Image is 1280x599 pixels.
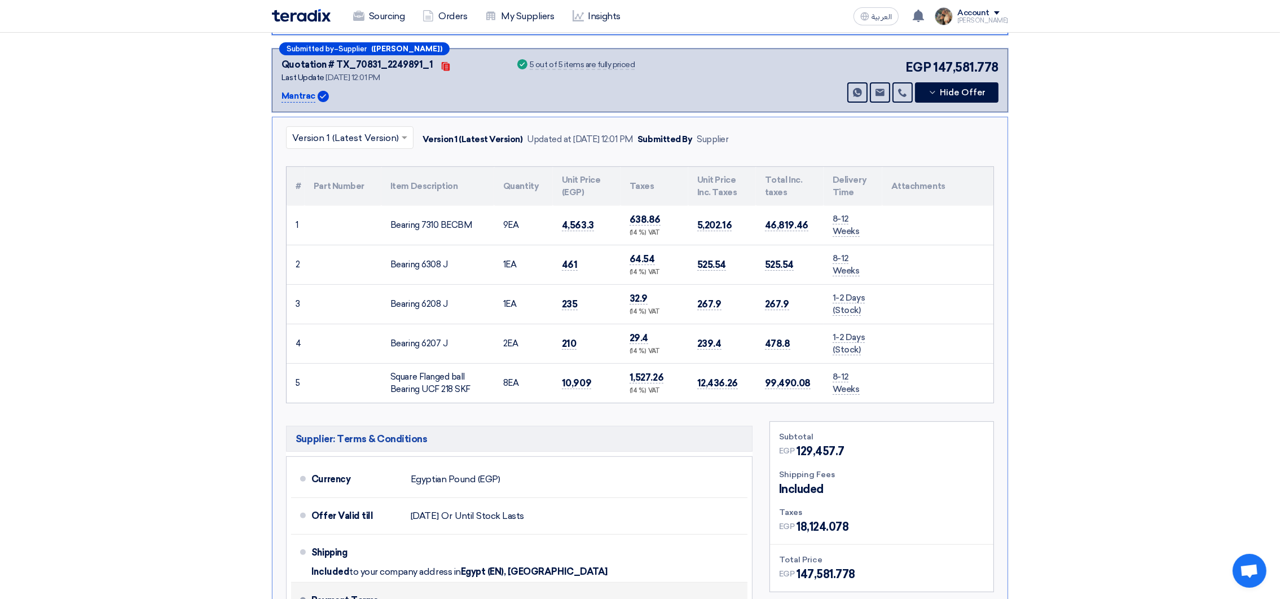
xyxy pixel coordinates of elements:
[562,219,594,231] span: 4,563.3
[279,42,450,55] div: –
[630,253,655,265] span: 64.54
[630,293,648,305] span: 32.9
[905,58,931,77] span: EGP
[765,219,808,231] span: 46,819.46
[503,338,508,349] span: 2
[272,9,331,22] img: Teradix logo
[494,167,553,206] th: Quantity
[797,566,855,583] span: 147,581.778
[287,167,305,206] th: #
[503,259,506,270] span: 1
[688,167,756,206] th: Unit Price Inc. Taxes
[824,167,882,206] th: Delivery Time
[390,298,485,311] div: Bearing 6208 J
[562,338,577,350] span: 210
[414,4,476,29] a: Orders
[564,4,630,29] a: Insights
[637,133,692,146] div: Submitted By
[461,566,608,578] span: Egypt (EN), [GEOGRAPHIC_DATA]
[940,89,986,97] span: Hide Offer
[1233,554,1266,588] div: Open chat
[311,566,349,578] span: Included
[697,219,732,231] span: 5,202.16
[311,539,402,566] div: Shipping
[390,219,485,232] div: Bearing 7310 BECBM
[281,90,315,103] p: Mantrac
[553,167,621,206] th: Unit Price (EGP)
[287,363,305,403] td: 5
[287,45,334,52] span: Submitted by
[779,568,795,580] span: EGP
[326,73,380,82] span: [DATE] 12:01 PM
[286,426,753,452] h5: Supplier: Terms & Conditions
[621,167,688,206] th: Taxes
[530,61,635,70] div: 5 out of 5 items are fully priced
[854,7,899,25] button: العربية
[957,17,1008,24] div: [PERSON_NAME]
[562,298,578,310] span: 235
[630,332,648,344] span: 29.4
[503,220,508,230] span: 9
[630,228,679,238] div: (14 %) VAT
[311,466,402,493] div: Currency
[957,8,989,18] div: Account
[833,372,860,395] span: 8-12 Weeks
[765,377,811,389] span: 99,490.08
[390,337,485,350] div: Bearing 6207 J
[287,284,305,324] td: 3
[765,298,789,310] span: 267.9
[411,469,500,490] div: Egyptian Pound (EGP)
[455,510,524,522] span: Until Stock Lasts
[882,167,993,206] th: Attachments
[371,45,442,52] b: ([PERSON_NAME])
[933,58,999,77] span: 147,581.778
[779,521,795,532] span: EGP
[833,293,865,316] span: 1-2 Days (Stock)
[494,363,553,403] td: EA
[630,268,679,278] div: (14 %) VAT
[630,214,661,226] span: 638.86
[287,206,305,245] td: 1
[833,332,865,356] span: 1-2 Days (Stock)
[281,73,324,82] span: Last Update
[697,133,728,146] div: Supplier
[797,443,844,460] span: 129,457.7
[756,167,824,206] th: Total Inc. taxes
[423,133,523,146] div: Version 1 (Latest Version)
[527,133,634,146] div: Updated at [DATE] 12:01 PM
[411,510,438,522] span: [DATE]
[915,82,999,103] button: Hide Offer
[779,445,795,457] span: EGP
[562,259,578,271] span: 461
[630,347,679,356] div: (14 %) VAT
[503,378,508,388] span: 8
[779,506,984,518] div: Taxes
[494,284,553,324] td: EA
[390,371,485,396] div: Square Flanged ball Bearing UCF 218 SKF
[779,469,984,481] div: Shipping Fees
[630,372,663,384] span: 1,527.26
[338,45,367,52] span: Supplier
[441,510,452,522] span: Or
[872,13,892,21] span: العربية
[630,307,679,317] div: (14 %) VAT
[503,299,506,309] span: 1
[779,431,984,443] div: Subtotal
[494,324,553,363] td: EA
[344,4,414,29] a: Sourcing
[494,245,553,284] td: EA
[287,245,305,284] td: 2
[562,377,591,389] span: 10,909
[390,258,485,271] div: Bearing 6308 J
[287,324,305,363] td: 4
[318,91,329,102] img: Verified Account
[797,518,848,535] span: 18,124.078
[833,253,860,277] span: 8-12 Weeks
[305,167,381,206] th: Part Number
[935,7,953,25] img: file_1710751448746.jpg
[476,4,563,29] a: My Suppliers
[630,386,679,396] div: (14 %) VAT
[311,503,402,530] div: Offer Valid till
[494,206,553,245] td: EA
[697,259,726,271] span: 525.54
